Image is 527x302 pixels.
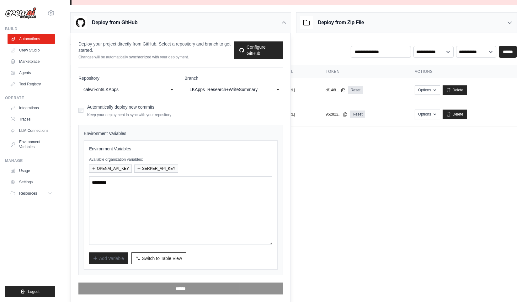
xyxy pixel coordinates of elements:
[234,41,283,59] a: Configure GitHub
[8,45,55,55] a: Crew Studio
[5,286,55,297] button: Logout
[92,19,137,26] h3: Deploy from GitHub
[70,47,210,53] p: Manage and monitor your active crew automations from this dashboard.
[189,86,265,93] div: LKApps_Research+WriteSummary
[407,65,517,78] th: Actions
[70,65,228,78] th: Crew
[184,75,283,81] label: Branch
[83,86,159,93] div: calwri-cnt/LKApps
[326,112,348,117] button: 952822...
[5,95,55,100] div: Operate
[8,68,55,78] a: Agents
[78,41,234,53] p: Deploy your project directly from GitHub. Select a repository and branch to get started.
[78,75,177,81] label: Repository
[326,88,345,93] button: df146f...
[8,103,55,113] a: Integrations
[70,38,210,47] h2: Automations Live
[8,177,55,187] a: Settings
[89,164,132,173] button: OPENAI_API_KEY
[87,105,154,110] label: Automatically deploy new commits
[8,188,55,198] button: Resources
[84,130,278,137] h4: Environment Variables
[5,158,55,163] div: Manage
[350,111,365,118] a: Reset
[87,112,171,117] p: Keep your deployment in sync with your repository
[89,157,272,162] p: Available organization variables:
[78,55,234,60] p: Changes will be automatically synchronized with your deployment.
[8,79,55,89] a: Tool Registry
[443,85,467,95] a: Delete
[8,57,55,67] a: Marketplace
[89,252,128,264] button: Add Variable
[348,86,363,94] a: Reset
[443,110,467,119] a: Delete
[19,191,37,196] span: Resources
[8,34,55,44] a: Automations
[142,255,182,262] span: Switch to Table View
[8,137,55,152] a: Environment Variables
[415,85,440,95] button: Options
[134,164,178,173] button: SERPER_API_KEY
[28,289,40,294] span: Logout
[5,26,55,31] div: Build
[318,19,364,26] h3: Deploy from Zip File
[8,166,55,176] a: Usage
[278,65,318,78] th: URL
[415,110,440,119] button: Options
[5,7,36,19] img: Logo
[89,146,272,152] h3: Environment Variables
[318,65,407,78] th: Token
[8,114,55,124] a: Traces
[131,252,186,264] button: Switch to Table View
[8,126,55,136] a: LLM Connections
[74,16,87,29] img: GitHub Logo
